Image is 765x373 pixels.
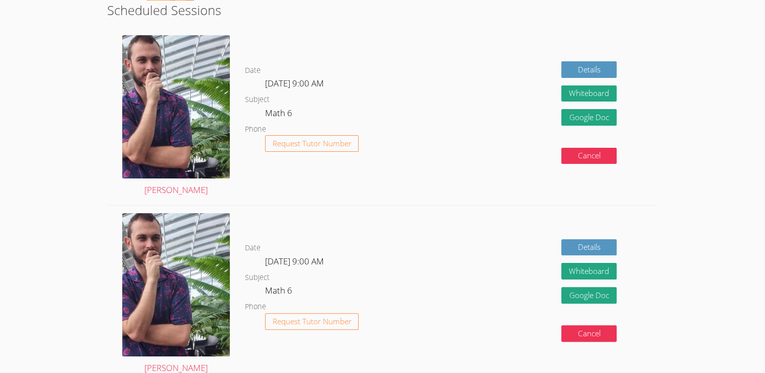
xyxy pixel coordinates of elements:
[107,1,658,20] h2: Scheduled Sessions
[561,325,617,342] button: Cancel
[561,287,617,304] a: Google Doc
[272,318,351,325] span: Request Tutor Number
[561,109,617,126] a: Google Doc
[265,313,359,330] button: Request Tutor Number
[561,61,617,78] a: Details
[245,271,270,284] dt: Subject
[122,35,230,198] a: [PERSON_NAME]
[272,140,351,147] span: Request Tutor Number
[265,106,294,123] dd: Math 6
[245,123,266,136] dt: Phone
[122,35,230,178] img: 20240721_091457.jpg
[245,242,261,254] dt: Date
[265,284,294,301] dd: Math 6
[561,263,617,279] button: Whiteboard
[122,213,230,356] img: 20240721_091457.jpg
[561,148,617,164] button: Cancel
[265,255,324,267] span: [DATE] 9:00 AM
[245,301,266,313] dt: Phone
[561,239,617,256] a: Details
[245,64,261,77] dt: Date
[265,77,324,89] span: [DATE] 9:00 AM
[245,94,270,106] dt: Subject
[561,85,617,102] button: Whiteboard
[265,135,359,152] button: Request Tutor Number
